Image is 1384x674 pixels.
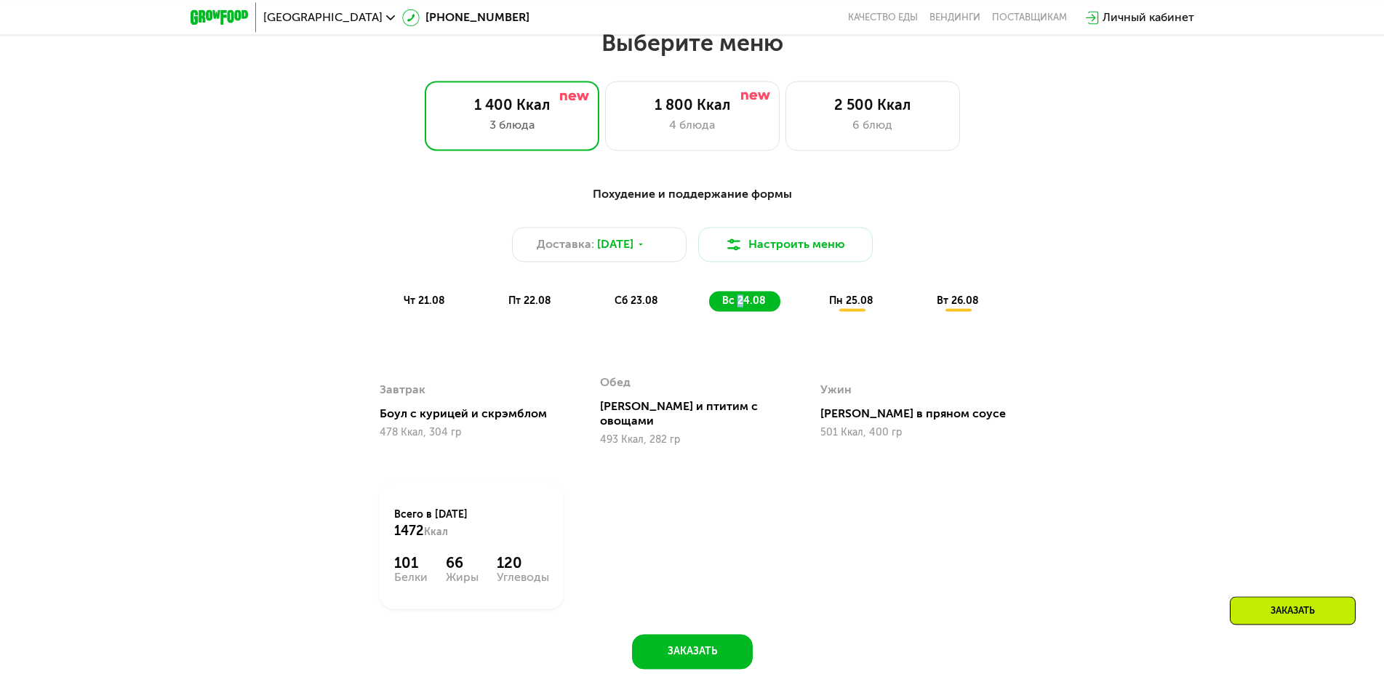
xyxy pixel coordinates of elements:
[600,560,784,571] div: 493 Ккал, 282 гр
[262,185,1123,204] div: Похудение и поддержание формы
[597,236,633,253] span: [DATE]
[848,12,918,23] a: Качество еды
[820,501,852,523] div: Ужин
[929,12,980,23] a: Вендинги
[440,96,584,113] div: 1 400 Ккал
[615,294,658,307] span: сб 23.08
[1230,596,1356,625] div: Заказать
[440,116,584,134] div: 3 блюда
[537,236,594,253] span: Доставка:
[380,532,575,547] div: Боул с курицей и скрэмблом
[698,227,873,262] button: Настроить меню
[820,529,1016,543] div: [PERSON_NAME] в пряном соусе
[404,294,445,307] span: чт 21.08
[937,294,979,307] span: вт 26.08
[47,28,1337,57] h2: Выберите меню
[600,525,796,554] div: [PERSON_NAME] и птитим с овощами
[600,497,631,519] div: Обед
[508,294,551,307] span: пт 22.08
[380,553,564,564] div: 478 Ккал, 304 гр
[402,9,529,26] a: [PHONE_NUMBER]
[1103,9,1194,26] div: Личный кабинет
[394,649,424,665] span: 1472
[380,505,425,526] div: Завтрак
[801,116,945,134] div: 6 блюд
[722,294,766,307] span: вс 24.08
[263,12,383,23] span: [GEOGRAPHIC_DATA]
[820,549,1004,561] div: 501 Ккал, 400 гр
[424,651,448,664] span: Ккал
[394,633,549,665] div: Всего в [DATE]
[992,12,1067,23] div: поставщикам
[620,96,764,113] div: 1 800 Ккал
[829,294,873,307] span: пн 25.08
[620,116,764,134] div: 4 блюда
[801,96,945,113] div: 2 500 Ккал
